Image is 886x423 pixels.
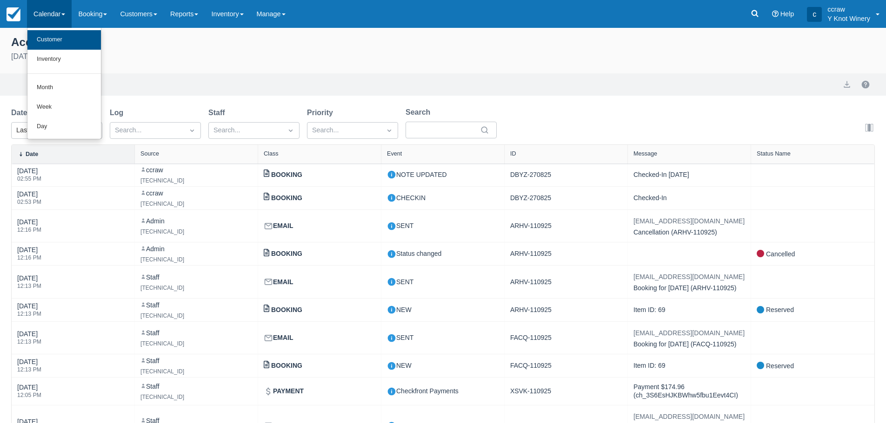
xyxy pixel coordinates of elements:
div: Cancellation (ARHV-110925) [633,215,745,237]
div: Staff [140,300,184,323]
div: Checked-In [633,194,667,202]
div: ID [510,150,516,157]
div: Payment $174.96 (ch_3S6EsHJKBWhw5fbu1Eevt4CI) [633,383,745,399]
div: Checked-In [DATE] [633,171,689,179]
div: [TECHNICAL_ID] [140,366,184,377]
div: c [807,7,822,22]
div: [DATE] [17,245,41,266]
a: DBYZ-270825 [510,193,551,203]
div: 12:16 PM [17,255,41,260]
div: [DATE] [17,189,41,210]
div: [DATE] [17,273,41,294]
span: Help [780,10,794,18]
div: CHECKIN [387,192,499,204]
div: Cancelled [757,249,795,259]
a: FACQ-110925 [510,333,552,343]
div: Staff [140,328,184,351]
div: [DATE] [17,357,41,378]
div: [DATE] [17,329,41,350]
div: Source [140,150,159,157]
div: Reserved [757,305,794,315]
div: 12:13 PM [17,311,41,317]
div: ccraw [140,189,184,211]
div: ccraw [140,165,184,188]
div: NEW [387,304,499,316]
a: ARHV-110925 [510,221,552,231]
div: 12:05 PM [17,392,41,398]
div: Last 30 days [16,125,80,136]
div: [EMAIL_ADDRESS][DOMAIN_NAME] [633,327,745,338]
div: Status Name [757,150,791,157]
div: Admin [140,216,184,239]
div: SENT [387,271,499,293]
a: Customer [27,30,101,50]
b: BOOKING [271,305,302,315]
button: export [841,79,853,90]
div: Item ID: 69 [633,306,665,314]
div: [TECHNICAL_ID] [140,338,184,349]
div: Booking for [DATE] (FACQ-110925) [633,327,745,349]
p: Y Knot Winery [827,14,870,23]
b: EMAIL [273,277,293,287]
div: [DATE] [17,217,41,238]
span: Dropdown icon [286,126,295,135]
div: [DATE] [17,383,41,403]
b: PAYMENT [273,386,304,396]
div: [TECHNICAL_ID] [140,226,184,237]
a: Month [27,78,101,98]
div: Staff [140,356,184,379]
label: Priority [307,107,337,118]
div: NOTE UPDATED [387,169,499,181]
div: Status changed [387,248,499,260]
a: ARHV-110925 [510,249,552,259]
div: 12:13 PM [17,367,41,372]
b: EMAIL [273,221,293,231]
div: Message [633,150,657,157]
div: Staff [140,273,184,295]
div: NEW [387,360,499,371]
div: Reserved [757,361,794,371]
img: checkfront-main-nav-mini-logo.png [7,7,20,21]
b: BOOKING [271,249,302,259]
div: 12:16 PM [17,227,41,233]
div: 12:13 PM [17,339,41,345]
div: [TECHNICAL_ID] [140,175,184,186]
div: [EMAIL_ADDRESS][DOMAIN_NAME] [633,411,745,422]
div: SENT [387,215,499,237]
div: Class [264,150,279,157]
div: [TECHNICAL_ID] [140,254,184,265]
div: 12:13 PM [17,283,41,289]
div: SENT [387,327,499,349]
div: Booking for [DATE] (ARHV-110925) [633,271,745,293]
a: Week [27,98,101,117]
div: Date [26,151,38,157]
div: [TECHNICAL_ID] [140,282,184,293]
div: Admin [140,244,184,267]
div: [TECHNICAL_ID] [140,198,184,209]
a: Inventory [27,50,101,69]
label: Staff [208,107,229,118]
div: [TECHNICAL_ID] [140,391,184,403]
label: Search [406,107,434,118]
a: DBYZ-270825 [510,170,551,180]
b: BOOKING [271,193,302,203]
div: Event [387,150,402,157]
label: Date [11,107,31,118]
b: BOOKING [271,361,302,371]
b: BOOKING [271,170,302,180]
a: FACQ-110925 [510,361,552,371]
label: Log [110,107,127,118]
div: Staff [140,382,184,404]
a: ARHV-110925 [510,277,552,287]
div: [DATE] - [DATE] [11,51,875,62]
div: [TECHNICAL_ID] [140,310,184,321]
div: Checkfront Payments [387,383,499,399]
i: Help [772,11,779,17]
span: Dropdown icon [385,126,394,135]
div: Item ID: 69 [633,362,665,370]
div: [EMAIL_ADDRESS][DOMAIN_NAME] [633,271,745,282]
div: [DATE] [17,301,41,322]
a: Day [27,117,101,137]
b: EMAIL [273,333,293,343]
span: Dropdown icon [187,126,197,135]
